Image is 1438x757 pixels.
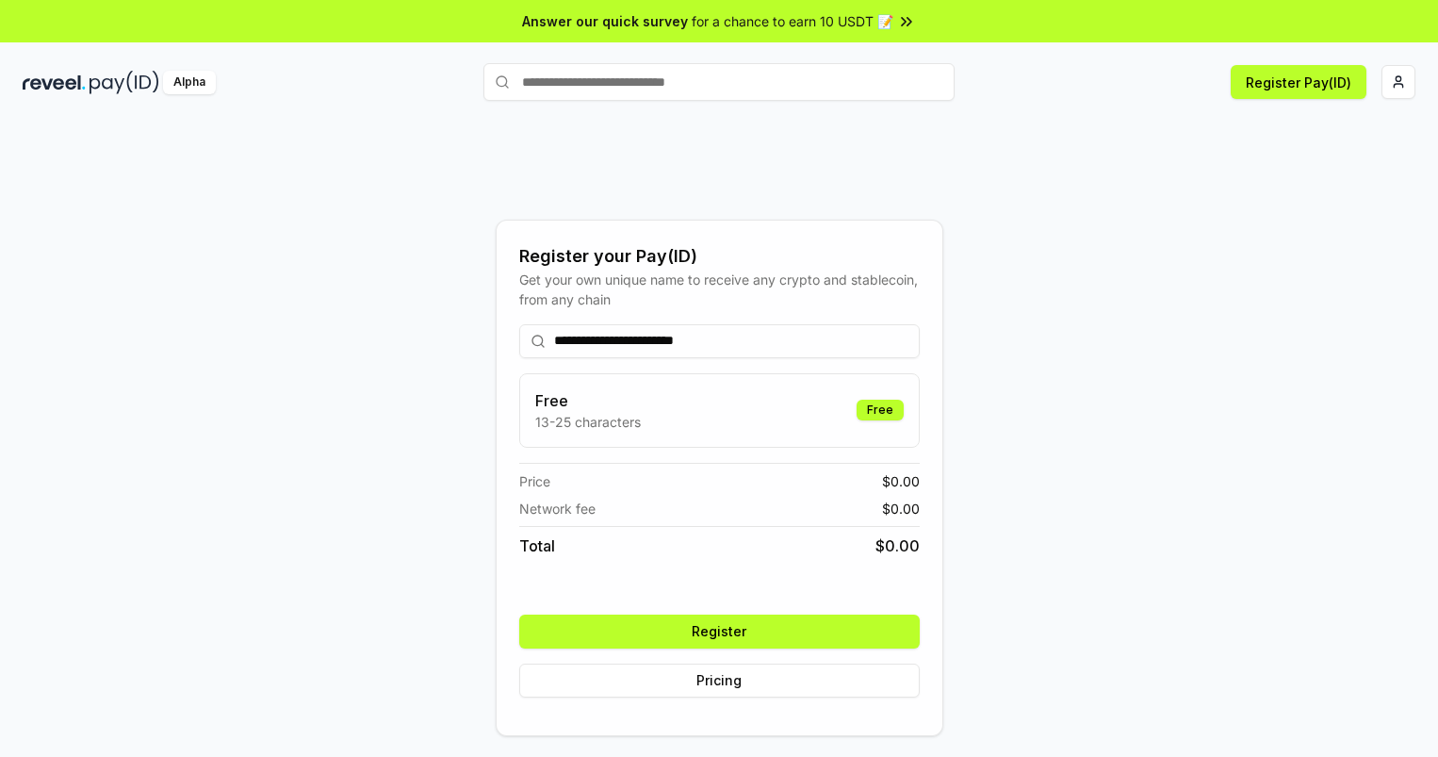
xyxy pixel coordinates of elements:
[882,499,920,518] span: $ 0.00
[1231,65,1366,99] button: Register Pay(ID)
[519,471,550,491] span: Price
[519,499,596,518] span: Network fee
[163,71,216,94] div: Alpha
[692,11,893,31] span: for a chance to earn 10 USDT 📝
[522,11,688,31] span: Answer our quick survey
[519,615,920,649] button: Register
[519,243,920,270] div: Register your Pay(ID)
[23,71,86,94] img: reveel_dark
[519,270,920,309] div: Get your own unique name to receive any crypto and stablecoin, from any chain
[882,471,920,491] span: $ 0.00
[519,664,920,698] button: Pricing
[535,389,641,412] h3: Free
[535,412,641,432] p: 13-25 characters
[875,535,920,557] span: $ 0.00
[519,535,555,557] span: Total
[857,400,904,420] div: Free
[90,71,159,94] img: pay_id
